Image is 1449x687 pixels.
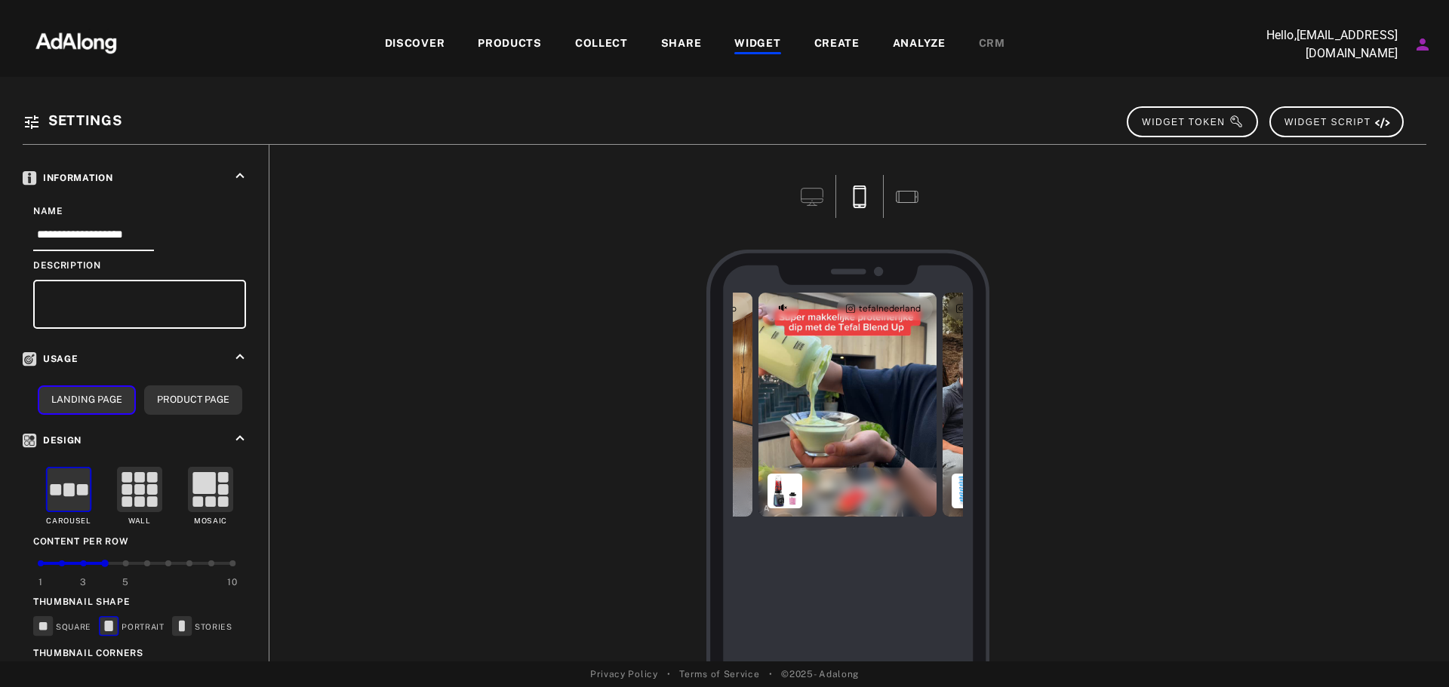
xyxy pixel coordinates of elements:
[10,19,143,64] img: 63233d7d88ed69de3c212112c67096b6.png
[33,646,246,660] div: Thumbnail Corners
[1142,117,1244,127] span: WIDGET TOKEN
[952,474,986,508] img: Tefal MasterSeal Fresh N1030710 Mealprep Set rechthoekig (5 x 0 8L)
[99,616,165,639] div: PORTRAIT
[1269,106,1404,137] button: WIDGET SCRIPT
[814,35,860,54] div: CREATE
[172,616,232,639] div: STORIES
[232,430,248,446] i: keyboard_arrow_up
[38,575,43,589] div: 1
[679,667,759,681] a: Terms of Service
[232,167,248,184] i: keyboard_arrow_up
[1247,26,1398,63] p: Hello, [EMAIL_ADDRESS][DOMAIN_NAME]
[33,616,91,639] div: SQUARE
[23,354,78,364] span: Usage
[232,348,248,365] i: keyboard_arrow_up
[33,595,246,609] div: Thumbnail Shape
[122,575,129,589] div: 5
[128,516,151,527] div: Wall
[23,173,113,183] span: Information
[144,385,242,415] button: Product Page
[80,575,87,589] div: 3
[769,667,773,681] span: •
[1374,615,1449,687] div: Chatwidget
[46,516,91,527] div: Carousel
[859,302,921,315] b: tefalnederland
[661,35,702,54] div: SHARE
[1374,615,1449,687] iframe: Chat Widget
[1127,106,1258,137] button: WIDGET TOKEN
[33,204,246,218] div: Name
[667,667,671,681] span: •
[734,35,780,54] div: WIDGET
[385,35,445,54] div: DISCOVER
[1284,117,1390,127] span: WIDGET SCRIPT
[194,516,227,527] div: Mosaic
[1410,32,1435,57] button: Account settings
[478,35,542,54] div: PRODUCTS
[575,35,628,54] div: COLLECT
[23,435,82,446] span: Design
[893,35,946,54] div: ANALYZE
[48,112,122,128] span: Settings
[979,35,1005,54] div: CRM
[38,385,136,415] button: Landing Page
[227,575,237,589] div: 10
[590,667,658,681] a: Privacy Policy
[755,290,940,520] div: open the preview of the instagram content created by tefalnederland
[781,667,859,681] span: © 2025 - Adalong
[33,259,246,272] div: Description
[33,535,246,548] div: Content per row
[940,290,1124,520] div: open the preview of the instagram content created by jamey.nl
